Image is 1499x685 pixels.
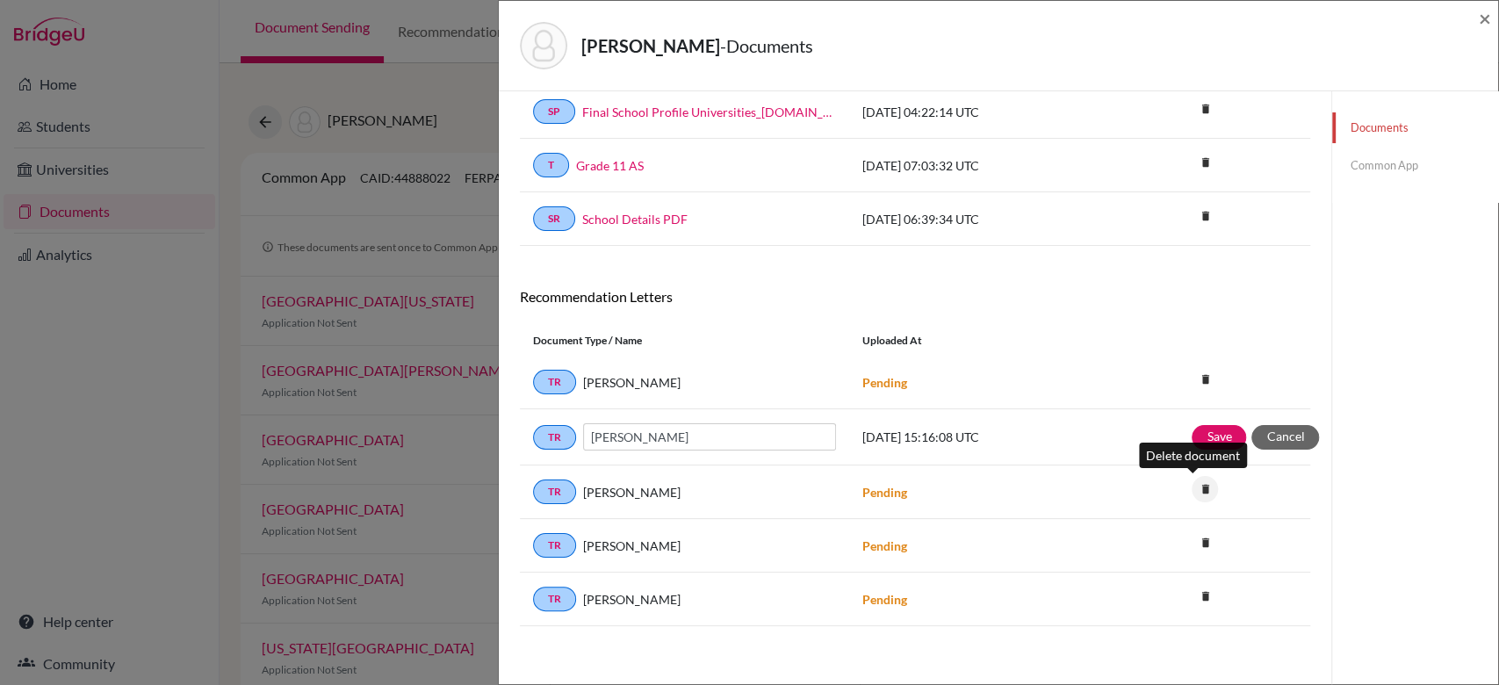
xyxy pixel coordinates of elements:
[1251,425,1319,450] button: Cancel
[576,156,644,175] a: Grade 11 AS
[1192,369,1218,393] a: delete
[1192,366,1218,393] i: delete
[862,375,907,390] strong: Pending
[1332,150,1498,181] a: Common App
[849,333,1113,349] div: Uploaded at
[583,537,681,555] span: [PERSON_NAME]
[862,429,979,444] span: [DATE] 15:16:08 UTC
[1192,479,1218,502] a: delete
[1192,96,1218,122] i: delete
[533,479,576,504] a: TR
[849,210,1113,228] div: [DATE] 06:39:34 UTC
[533,206,575,231] a: SR
[1192,583,1218,609] i: delete
[1192,149,1218,176] i: delete
[583,373,681,392] span: [PERSON_NAME]
[1192,152,1218,176] a: delete
[1479,8,1491,29] button: Close
[1192,532,1218,556] a: delete
[533,370,576,394] a: TR
[849,156,1113,175] div: [DATE] 07:03:32 UTC
[1192,98,1218,122] a: delete
[862,485,907,500] strong: Pending
[1192,476,1218,502] i: delete
[862,592,907,607] strong: Pending
[581,35,720,56] strong: [PERSON_NAME]
[533,533,576,558] a: TR
[862,538,907,553] strong: Pending
[1192,203,1218,229] i: delete
[533,587,576,611] a: TR
[582,210,688,228] a: School Details PDF
[520,288,1310,305] h6: Recommendation Letters
[533,425,576,450] a: TR
[849,103,1113,121] div: [DATE] 04:22:14 UTC
[583,590,681,609] span: [PERSON_NAME]
[533,153,569,177] a: T
[1479,5,1491,31] span: ×
[1192,586,1218,609] a: delete
[520,333,849,349] div: Document Type / Name
[720,35,813,56] span: - Documents
[533,99,575,124] a: SP
[1192,205,1218,229] a: delete
[1332,112,1498,143] a: Documents
[1192,530,1218,556] i: delete
[1139,443,1247,468] div: Delete document
[583,483,681,501] span: [PERSON_NAME]
[582,103,836,121] a: Final School Profile Universities_[DOMAIN_NAME]_wide
[1192,425,1246,450] button: Save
